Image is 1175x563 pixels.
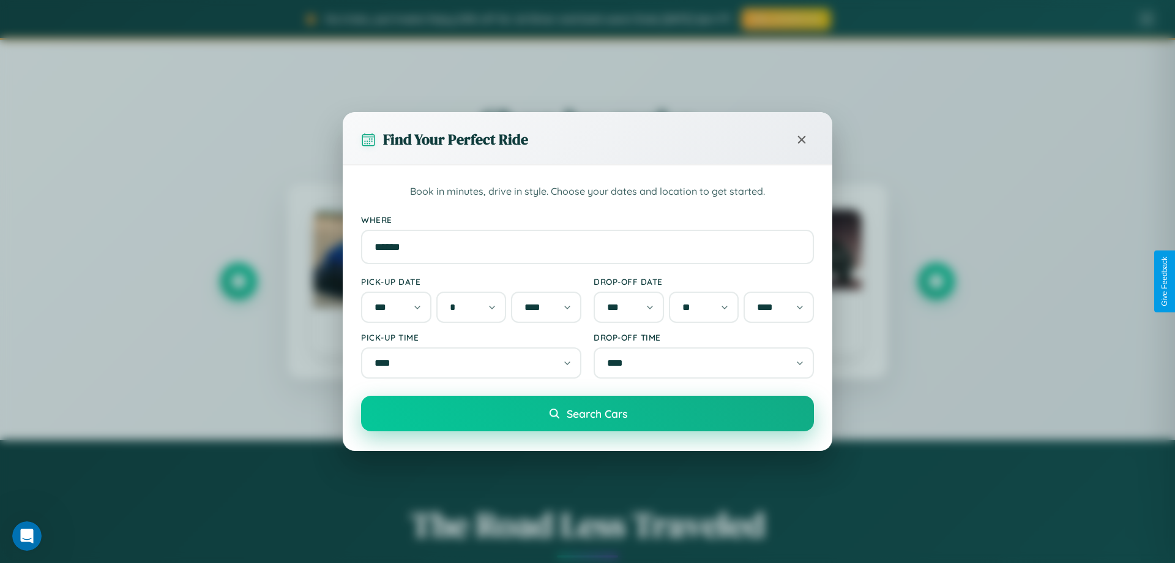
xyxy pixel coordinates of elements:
button: Search Cars [361,396,814,431]
p: Book in minutes, drive in style. Choose your dates and location to get started. [361,184,814,200]
label: Where [361,214,814,225]
h3: Find Your Perfect Ride [383,129,528,149]
span: Search Cars [567,407,627,420]
label: Drop-off Time [594,332,814,342]
label: Pick-up Date [361,276,581,287]
label: Pick-up Time [361,332,581,342]
label: Drop-off Date [594,276,814,287]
